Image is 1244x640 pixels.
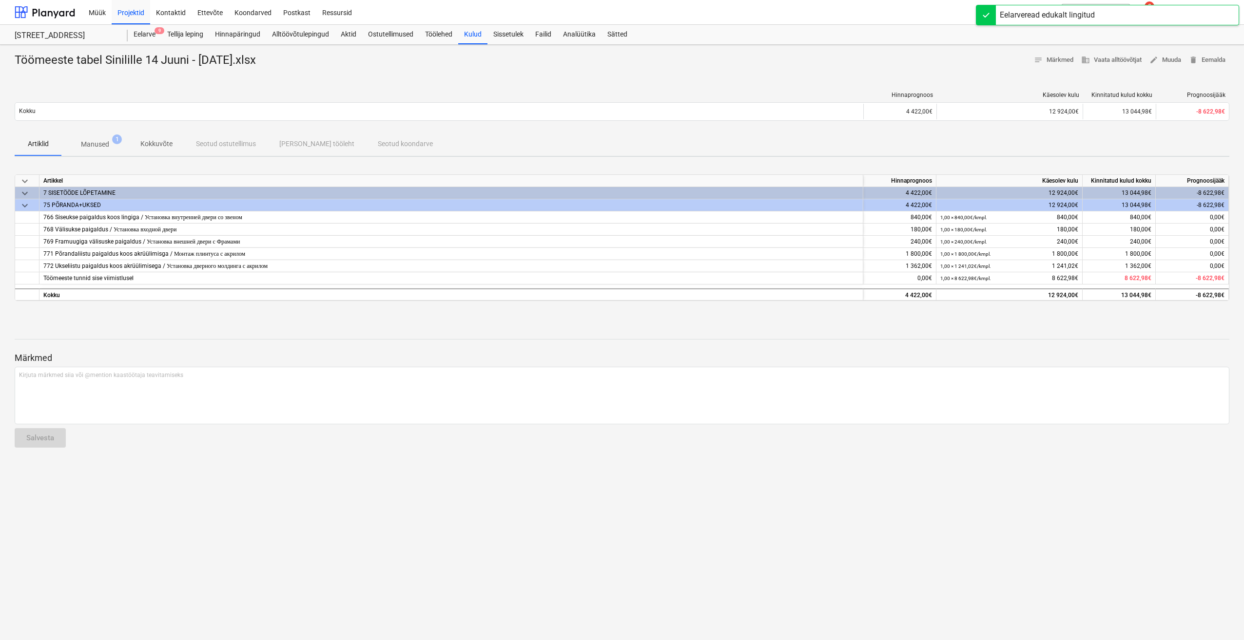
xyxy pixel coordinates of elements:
div: Kinnitatud kulud kokku [1087,92,1152,98]
div: 4 422,00€ [863,187,936,199]
small: 1,00 × 240,00€ / kmpl. [940,239,987,245]
a: Alltöövõtulepingud [266,25,335,44]
a: Tellija leping [161,25,209,44]
span: 1 800,00€ [1125,250,1151,257]
span: 0,00€ [1210,226,1225,233]
div: 12 924,00€ [940,289,1078,301]
span: 772 Ukseliistu paigaldus koos akrüülimisega / Установка дверного молдинга с акрилом [43,263,268,269]
div: Eelarve [128,25,161,44]
span: 180,00€ [1130,226,1151,233]
div: -8 622,98€ [1156,199,1229,211]
div: Hinnaprognoos [863,175,936,187]
span: notes [1034,56,1043,64]
div: 12 924,00€ [941,108,1079,115]
span: 8 622,98€ [1125,275,1151,282]
p: Märkmed [15,352,1229,364]
small: 1,00 × 8 622,98€ / kmpl. [940,276,991,281]
div: Eelarveread edukalt lingitud [1000,9,1095,21]
div: 240,00€ [863,236,936,248]
p: Kokkuvõte [140,139,173,149]
span: delete [1189,56,1198,64]
button: Eemalda [1185,53,1229,68]
div: 180,00€ [863,224,936,236]
a: Kulud [458,25,487,44]
div: -8 622,98€ [1156,187,1229,199]
span: 840,00€ [1130,214,1151,221]
div: 840,00€ [863,211,936,224]
a: Aktid [335,25,362,44]
span: 0,00€ [1210,263,1225,269]
div: -8 622,98€ [1156,288,1229,301]
small: 1,00 × 180,00€ / kmpl. [940,227,987,232]
div: 180,00€ [940,224,1078,236]
span: 771 Põrandaliistu paigaldus koos akrüülimisga / Монтаж плинтуса с акрилом [43,250,245,257]
a: Hinnapäringud [209,25,266,44]
div: Kinnitatud kulud kokku [1083,175,1156,187]
a: Sissetulek [487,25,529,44]
span: 1 362,00€ [1125,263,1151,269]
a: Sätted [602,25,633,44]
a: Analüütika [557,25,602,44]
span: keyboard_arrow_down [19,200,31,211]
div: 4 422,00€ [863,288,936,301]
div: 1 362,00€ [863,260,936,272]
div: Prognoosijääk [1156,175,1229,187]
span: -8 622,98€ [1196,108,1225,115]
div: 75 PÕRANDA+UKSED [43,199,859,211]
span: Märkmed [1034,55,1073,66]
div: 840,00€ [940,211,1078,224]
div: [STREET_ADDRESS] [15,31,116,41]
p: Artiklid [26,139,50,149]
a: Töölehed [419,25,458,44]
a: Failid [529,25,557,44]
small: 1,00 × 1 800,00€ / kmpl. [940,251,991,257]
button: Muuda [1146,53,1185,68]
span: 766 Siseukse paigaldus koos lingiga / Установка внутренней двери со звеном [43,214,242,221]
span: keyboard_arrow_down [19,175,31,187]
div: Töömeeste tabel Sinilille 14 Juuni - [DATE].xlsx [15,53,264,68]
div: 7 SISETÖÖDE LÕPETAMINE [43,187,859,199]
span: business [1081,56,1090,64]
span: 0,00€ [1210,214,1225,221]
div: 8 622,98€ [940,272,1078,284]
div: 1 241,02€ [940,260,1078,272]
a: Eelarve9 [128,25,161,44]
small: 1,00 × 840,00€ / kmpl. [940,215,987,220]
div: 13 044,98€ [1083,288,1156,301]
div: 12 924,00€ [940,187,1078,199]
span: Eemalda [1189,55,1225,66]
button: Vaata alltöövõtjat [1077,53,1146,68]
span: Töömeeste tunnid sise viimistlusel [43,275,134,282]
small: 1,00 × 1 241,02€ / kmpl. [940,264,991,269]
span: 0,00€ [1210,250,1225,257]
button: Märkmed [1030,53,1077,68]
span: 9 [155,27,164,34]
div: Kokku [39,288,863,301]
div: 13 044,98€ [1083,199,1156,211]
a: Ostutellimused [362,25,419,44]
p: Kokku [19,107,36,115]
span: 0,00€ [1210,238,1225,245]
span: -8 622,98€ [1196,275,1225,282]
span: Muuda [1149,55,1181,66]
div: Prognoosijääk [1160,92,1225,98]
div: 4 422,00€ [863,199,936,211]
div: Artikkel [39,175,863,187]
span: Vaata alltöövõtjat [1081,55,1142,66]
div: Käesolev kulu [941,92,1079,98]
span: keyboard_arrow_down [19,188,31,199]
div: Käesolev kulu [936,175,1083,187]
div: Hinnaprognoos [868,92,933,98]
div: 1 800,00€ [863,248,936,260]
p: Manused [81,139,109,150]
